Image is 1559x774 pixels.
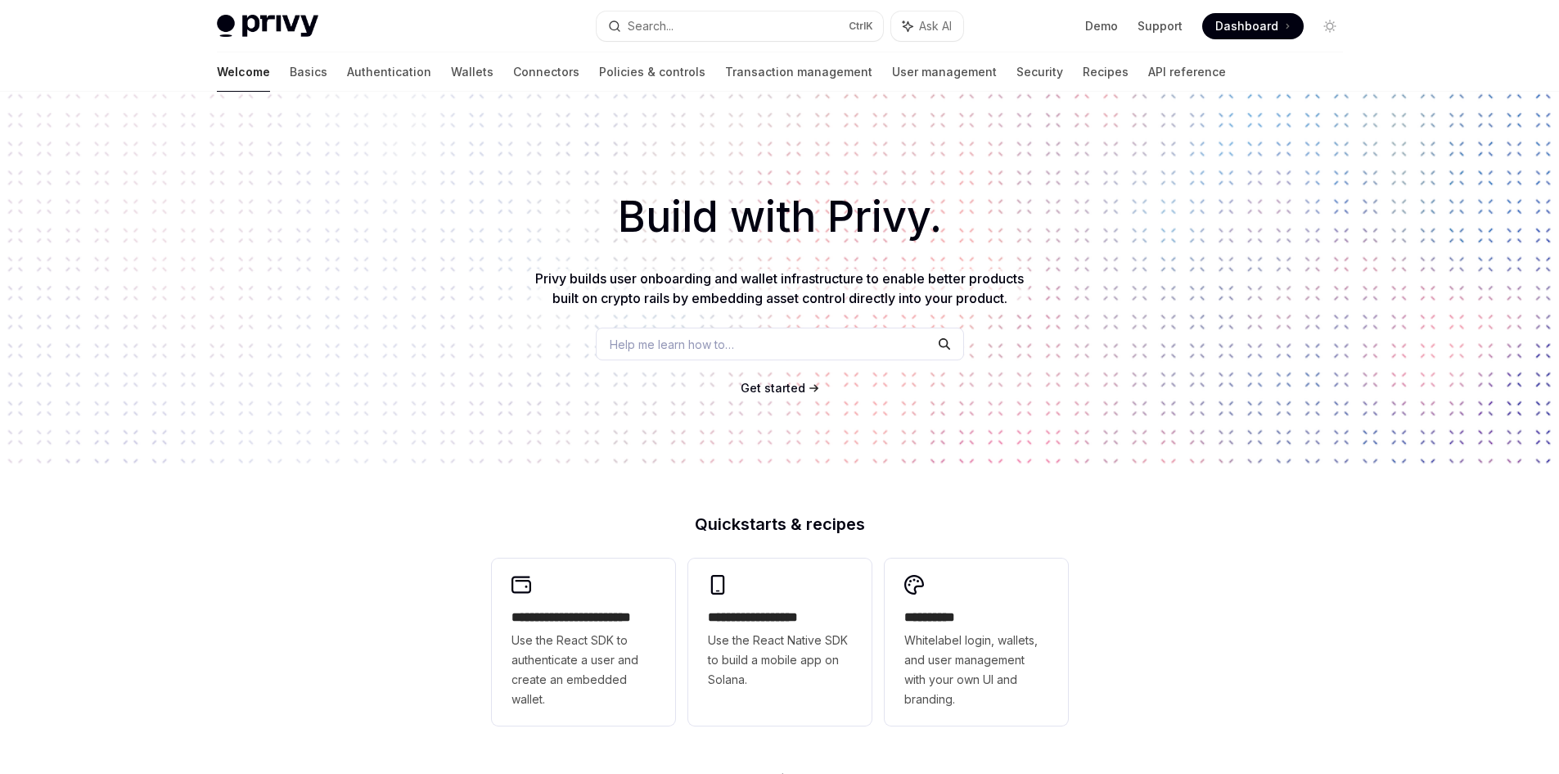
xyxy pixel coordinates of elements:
[628,16,674,36] div: Search...
[885,559,1068,726] a: **** *****Whitelabel login, wallets, and user management with your own UI and branding.
[892,52,997,92] a: User management
[1215,18,1278,34] span: Dashboard
[741,380,805,396] a: Get started
[1085,18,1118,34] a: Demo
[891,11,963,41] button: Ask AI
[26,185,1533,249] h1: Build with Privy.
[904,631,1048,709] span: Whitelabel login, wallets, and user management with your own UI and branding.
[599,52,705,92] a: Policies & controls
[290,52,327,92] a: Basics
[610,336,734,353] span: Help me learn how to…
[849,20,873,33] span: Ctrl K
[688,559,872,726] a: **** **** **** ***Use the React Native SDK to build a mobile app on Solana.
[513,52,579,92] a: Connectors
[511,631,656,709] span: Use the React SDK to authenticate a user and create an embedded wallet.
[1083,52,1129,92] a: Recipes
[1202,13,1304,39] a: Dashboard
[492,516,1068,532] h2: Quickstarts & recipes
[451,52,493,92] a: Wallets
[741,381,805,395] span: Get started
[725,52,872,92] a: Transaction management
[597,11,883,41] button: Search...CtrlK
[1016,52,1063,92] a: Security
[535,270,1024,306] span: Privy builds user onboarding and wallet infrastructure to enable better products built on crypto ...
[919,18,952,34] span: Ask AI
[708,631,852,690] span: Use the React Native SDK to build a mobile app on Solana.
[1138,18,1183,34] a: Support
[1317,13,1343,39] button: Toggle dark mode
[1148,52,1226,92] a: API reference
[217,52,270,92] a: Welcome
[347,52,431,92] a: Authentication
[217,15,318,38] img: light logo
